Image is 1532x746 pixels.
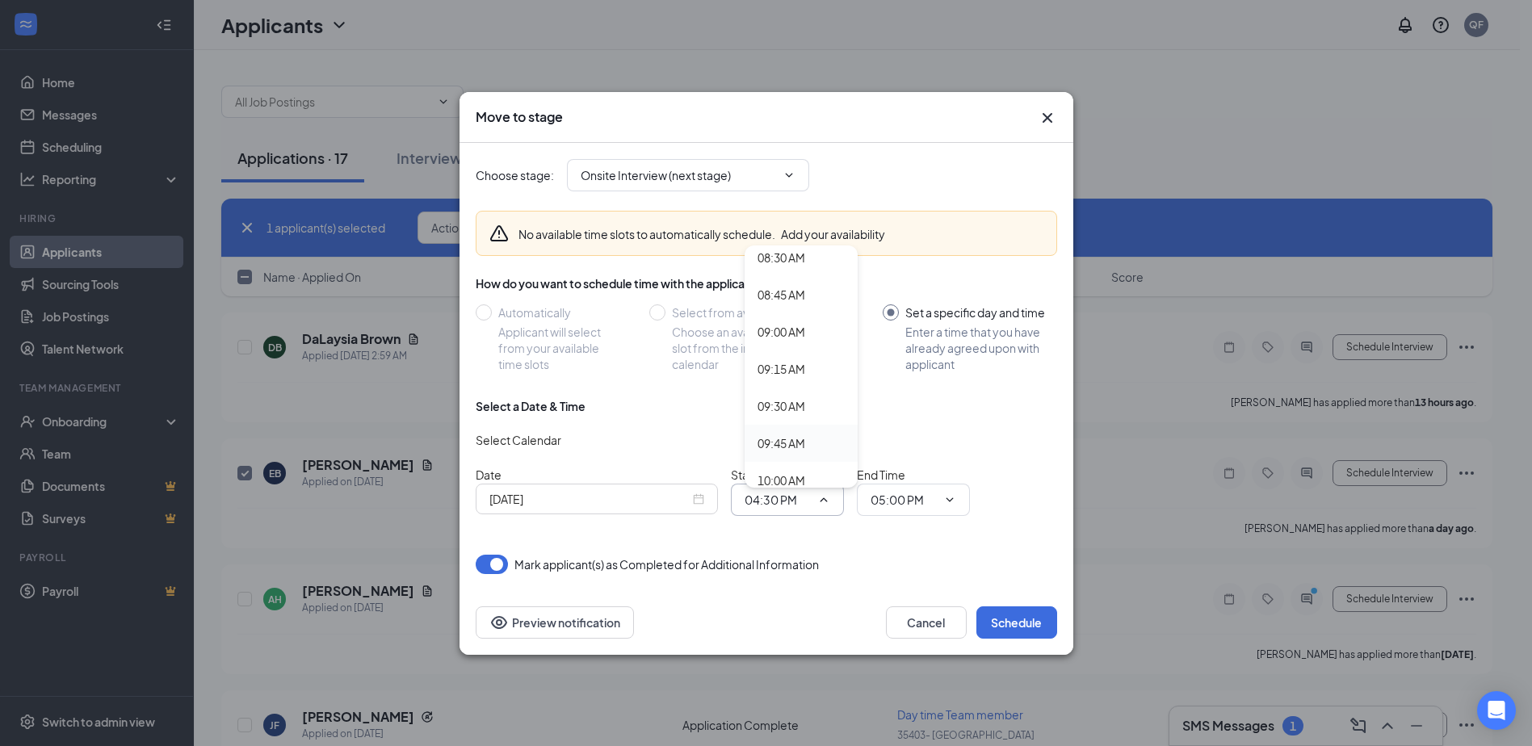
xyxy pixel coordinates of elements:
[976,606,1057,639] button: Schedule
[476,275,1057,291] div: How do you want to schedule time with the applicant?
[871,491,937,509] input: End time
[758,471,805,489] div: 10:00 AM
[781,226,885,242] button: Add your availability
[476,166,554,184] span: Choose stage :
[489,224,509,243] svg: Warning
[1038,108,1057,128] button: Close
[1477,691,1516,730] div: Open Intercom Messenger
[943,493,956,506] svg: ChevronDown
[745,491,811,509] input: Start time
[1038,108,1057,128] svg: Cross
[857,467,905,482] span: End Time
[817,493,830,506] svg: ChevronUp
[758,397,805,415] div: 09:30 AM
[758,286,805,304] div: 08:45 AM
[758,323,805,341] div: 09:00 AM
[731,467,784,482] span: Start Time
[476,433,561,447] span: Select Calendar
[886,606,967,639] button: Cancel
[476,108,563,126] h3: Move to stage
[518,226,885,242] div: No available time slots to automatically schedule.
[758,434,805,452] div: 09:45 AM
[783,169,795,182] svg: ChevronDown
[489,490,690,508] input: Sep 19, 2025
[476,467,502,482] span: Date
[489,613,509,632] svg: Eye
[476,606,634,639] button: Preview notificationEye
[758,360,805,378] div: 09:15 AM
[758,249,805,266] div: 08:30 AM
[514,555,819,574] span: Mark applicant(s) as Completed for Additional Information
[476,398,586,414] div: Select a Date & Time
